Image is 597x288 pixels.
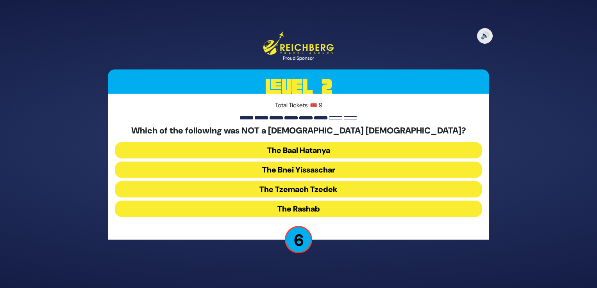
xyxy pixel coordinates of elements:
button: The Rashab [115,201,482,217]
button: The Bnei Yissaschar [115,162,482,178]
img: Reichberg Travel [263,32,334,55]
button: The Baal Hatanya [115,142,482,158]
h3: Level 2 [108,69,489,105]
h5: Which of the following was NOT a [DEMOGRAPHIC_DATA] [DEMOGRAPHIC_DATA]? [115,126,482,136]
button: The Tzemach Tzedek [115,181,482,197]
div: Proud Sponsor [263,55,334,62]
p: 6 [285,226,312,253]
button: 🔊 [477,28,493,44]
p: Total Tickets: 🎟️ 9 [115,101,482,110]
